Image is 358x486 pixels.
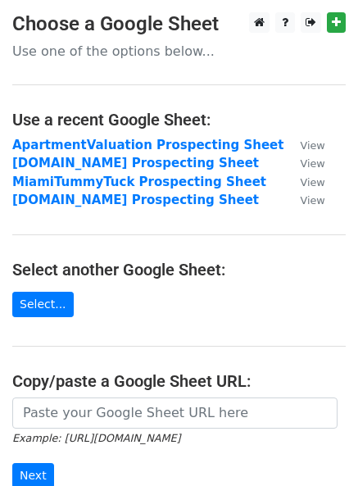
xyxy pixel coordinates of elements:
a: View [283,175,324,189]
h4: Use a recent Google Sheet: [12,110,346,129]
small: Example: [URL][DOMAIN_NAME] [12,432,180,444]
h4: Select another Google Sheet: [12,260,346,279]
a: ApartmentValuation Prospecting Sheet [12,138,283,152]
a: MiamiTummyTuck Prospecting Sheet [12,175,266,189]
small: View [300,139,324,152]
a: Select... [12,292,74,317]
a: View [283,193,324,207]
a: [DOMAIN_NAME] Prospecting Sheet [12,156,259,170]
small: View [300,176,324,188]
input: Paste your Google Sheet URL here [12,397,338,429]
h3: Choose a Google Sheet [12,12,346,36]
a: View [283,138,324,152]
h4: Copy/paste a Google Sheet URL: [12,371,346,391]
small: View [300,157,324,170]
a: [DOMAIN_NAME] Prospecting Sheet [12,193,259,207]
small: View [300,194,324,207]
p: Use one of the options below... [12,43,346,60]
a: View [283,156,324,170]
